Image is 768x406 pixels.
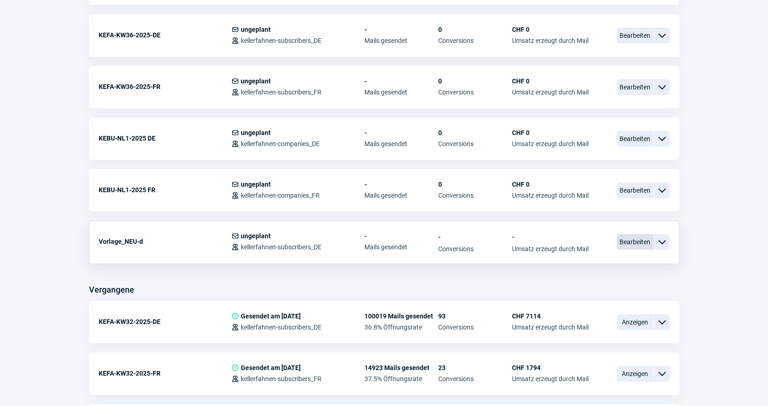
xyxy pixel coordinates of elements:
[512,232,589,241] span: -
[241,88,321,96] span: kellerfahnen-subscribers_FR
[438,37,512,44] span: Conversions
[364,192,438,199] span: Mails gesendet
[99,181,232,199] div: KEBU-NL1-2025 FR
[241,312,301,320] span: Gesendet am [DATE]
[617,131,654,147] span: Bearbeiten
[512,88,589,96] span: Umsatz erzeugt durch Mail
[241,37,321,44] span: kellerfahnen-subscribers_DE
[241,181,271,188] span: ungeplant
[241,232,271,240] span: ungeplant
[438,324,512,331] span: Conversions
[438,129,512,136] span: 0
[512,181,589,188] span: CHF 0
[512,77,589,85] span: CHF 0
[241,140,320,147] span: kellerfahnen-companies_DE
[438,375,512,382] span: Conversions
[241,364,301,371] span: Gesendet am [DATE]
[241,129,271,136] span: ungeplant
[617,79,654,95] span: Bearbeiten
[438,364,512,371] span: 23
[617,234,654,250] span: Bearbeiten
[364,232,438,240] span: -
[241,243,321,251] span: kellerfahnen-subscribers_DE
[364,26,438,33] span: -
[438,26,512,33] span: 0
[364,312,438,320] span: 100019 Mails gesendet
[364,243,438,251] span: Mails gesendet
[364,88,438,96] span: Mails gesendet
[364,324,438,331] span: 36.8% Öffnungsrate
[438,312,512,320] span: 93
[438,88,512,96] span: Conversions
[438,245,512,253] span: Conversions
[512,129,589,136] span: CHF 0
[364,140,438,147] span: Mails gesendet
[99,26,232,44] div: KEFA-KW36-2025-DE
[438,140,512,147] span: Conversions
[438,192,512,199] span: Conversions
[512,312,589,320] span: CHF 7114
[364,77,438,85] span: -
[617,182,654,198] span: Bearbeiten
[99,129,232,147] div: KEBU-NL1-2025 DE
[364,37,438,44] span: Mails gesendet
[241,26,271,33] span: ungeplant
[617,28,654,43] span: Bearbeiten
[512,364,589,371] span: CHF 1794
[512,192,589,199] span: Umsatz erzeugt durch Mail
[99,77,232,96] div: KEFA-KW36-2025-FR
[364,364,438,371] span: 14923 Mails gesendet
[512,37,589,44] span: Umsatz erzeugt durch Mail
[512,375,589,382] span: Umsatz erzeugt durch Mail
[617,314,654,330] span: Anzeigen
[241,375,321,382] span: kellerfahnen-subscribers_FR
[241,324,321,331] span: kellerfahnen-subscribers_DE
[241,77,271,85] span: ungeplant
[89,282,134,297] h3: Vergangene
[99,364,232,382] div: KEFA-KW32-2025-FR
[512,140,589,147] span: Umsatz erzeugt durch Mail
[617,366,654,382] span: Anzeigen
[512,26,589,33] span: CHF 0
[364,181,438,188] span: -
[512,245,589,253] span: Umsatz erzeugt durch Mail
[364,375,438,382] span: 37.5% Öffnungsrate
[99,312,232,331] div: KEFA-KW32-2025-DE
[364,129,438,136] span: -
[241,192,320,199] span: kellerfahnen-companies_FR
[438,77,512,85] span: 0
[438,181,512,188] span: 0
[438,232,512,241] span: -
[99,232,232,251] div: Vorlage_NEU-d
[512,324,589,331] span: Umsatz erzeugt durch Mail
